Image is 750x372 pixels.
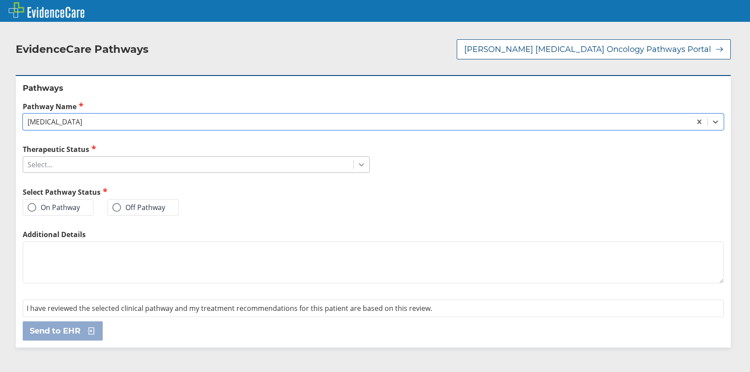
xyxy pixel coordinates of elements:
label: On Pathway [28,203,80,212]
div: Select... [28,160,52,169]
label: Additional Details [23,230,724,239]
span: I have reviewed the selected clinical pathway and my treatment recommendations for this patient a... [27,303,432,313]
img: EvidenceCare [9,2,84,18]
h2: Select Pathway Status [23,187,370,197]
label: Pathway Name [23,101,724,111]
label: Therapeutic Status [23,144,370,154]
label: Off Pathway [112,203,165,212]
span: [PERSON_NAME] [MEDICAL_DATA] Oncology Pathways Portal [464,44,711,55]
div: [MEDICAL_DATA] [28,117,82,127]
h2: Pathways [23,83,724,93]
button: [PERSON_NAME] [MEDICAL_DATA] Oncology Pathways Portal [457,39,731,59]
h2: EvidenceCare Pathways [16,43,149,56]
span: Send to EHR [30,326,80,336]
button: Send to EHR [23,321,103,341]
